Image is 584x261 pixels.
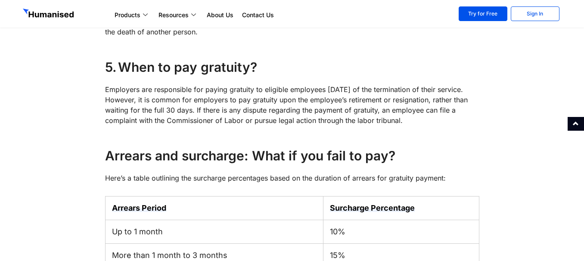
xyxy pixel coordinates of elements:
[154,10,202,20] a: Resources
[459,6,507,21] a: Try for Free
[330,203,415,212] strong: Surcharge Percentage
[323,220,479,244] td: 10%
[110,10,154,20] a: Products
[511,6,559,21] a: Sign In
[105,173,479,183] p: Here’s a table outlining the surcharge percentages based on the duration of arrears for gratuity ...
[105,147,479,164] h4: Arrears and surcharge: What if you fail to pay?
[202,10,238,20] a: About Us
[238,10,278,20] a: Contact Us
[105,58,479,76] h4: 5. When to pay gratuity?
[105,84,479,126] p: Employers are responsible for paying gratuity to eligible employees [DATE] of the termination of ...
[105,220,323,244] td: Up to 1 month
[112,203,166,212] strong: Arrears Period
[23,9,75,20] img: GetHumanised Logo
